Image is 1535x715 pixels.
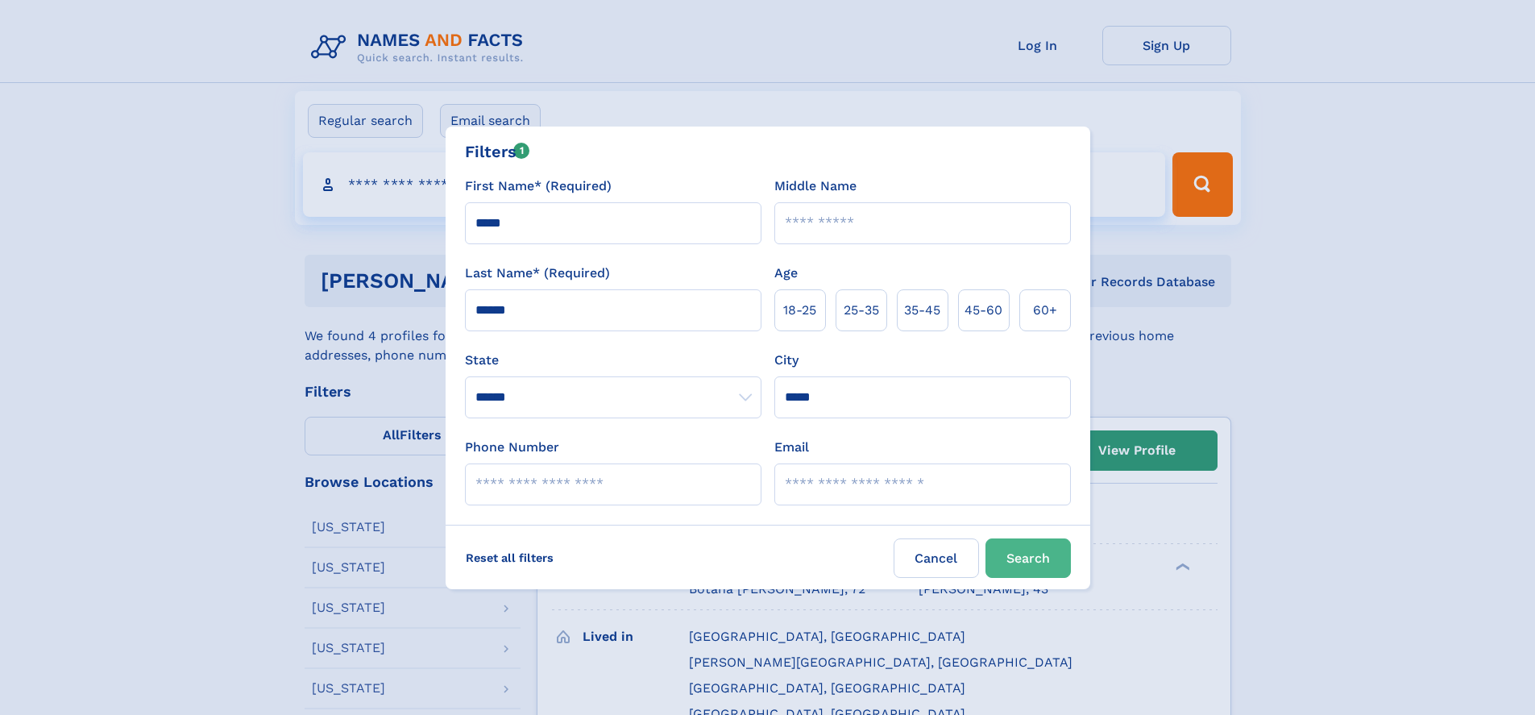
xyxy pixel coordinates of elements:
[465,351,761,370] label: State
[465,139,530,164] div: Filters
[1033,301,1057,320] span: 60+
[774,438,809,457] label: Email
[985,538,1071,578] button: Search
[774,177,857,196] label: Middle Name
[965,301,1002,320] span: 45‑60
[894,538,979,578] label: Cancel
[465,264,610,283] label: Last Name* (Required)
[783,301,816,320] span: 18‑25
[465,438,559,457] label: Phone Number
[465,177,612,196] label: First Name* (Required)
[774,351,799,370] label: City
[844,301,879,320] span: 25‑35
[774,264,798,283] label: Age
[904,301,940,320] span: 35‑45
[455,538,564,577] label: Reset all filters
